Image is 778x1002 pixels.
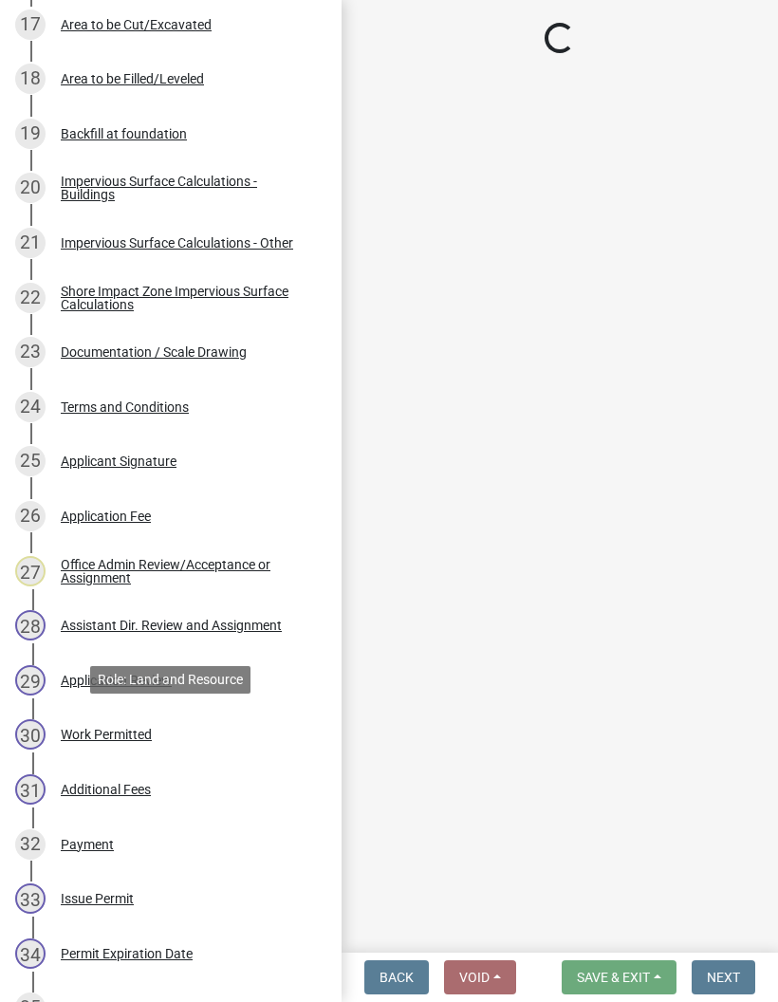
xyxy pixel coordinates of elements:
[15,9,46,40] div: 17
[61,72,204,85] div: Area to be Filled/Leveled
[15,556,46,586] div: 27
[562,960,676,994] button: Save & Exit
[15,119,46,149] div: 19
[61,674,172,687] div: Application Review
[15,501,46,531] div: 26
[61,18,212,31] div: Area to be Cut/Excavated
[15,883,46,914] div: 33
[61,838,114,851] div: Payment
[577,970,650,985] span: Save & Exit
[61,345,247,359] div: Documentation / Scale Drawing
[15,392,46,422] div: 24
[15,283,46,313] div: 22
[364,960,429,994] button: Back
[61,892,134,905] div: Issue Permit
[692,960,755,994] button: Next
[61,455,176,468] div: Applicant Signature
[61,400,189,414] div: Terms and Conditions
[707,970,740,985] span: Next
[61,558,311,584] div: Office Admin Review/Acceptance or Assignment
[459,970,490,985] span: Void
[15,446,46,476] div: 25
[380,970,414,985] span: Back
[61,510,151,523] div: Application Fee
[90,666,250,694] div: Role: Land and Resource
[61,285,311,311] div: Shore Impact Zone Impervious Surface Calculations
[15,719,46,750] div: 30
[61,728,152,741] div: Work Permitted
[15,774,46,805] div: 31
[15,665,46,696] div: 29
[15,64,46,94] div: 18
[15,610,46,640] div: 28
[61,783,151,796] div: Additional Fees
[15,228,46,258] div: 21
[61,127,187,140] div: Backfill at foundation
[61,175,311,201] div: Impervious Surface Calculations - Buildings
[15,938,46,969] div: 34
[61,619,282,632] div: Assistant Dir. Review and Assignment
[61,236,293,250] div: Impervious Surface Calculations - Other
[15,337,46,367] div: 23
[444,960,516,994] button: Void
[15,829,46,860] div: 32
[61,947,193,960] div: Permit Expiration Date
[15,173,46,203] div: 20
